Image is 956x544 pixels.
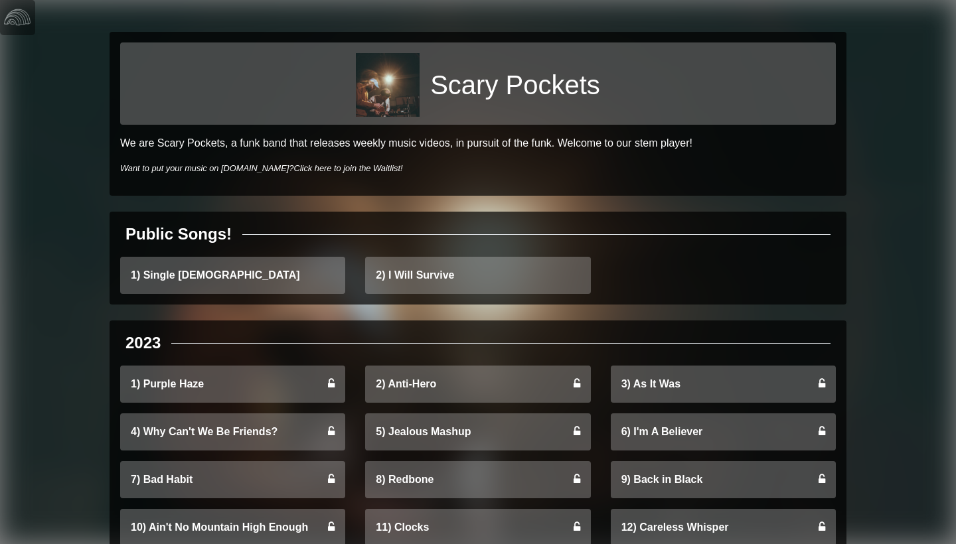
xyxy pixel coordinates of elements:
a: 7) Bad Habit [120,461,345,498]
p: We are Scary Pockets, a funk band that releases weekly music videos, in pursuit of the funk. Welc... [120,135,836,151]
div: Public Songs! [125,222,232,246]
a: 9) Back in Black [611,461,836,498]
a: Click here to join the Waitlist! [293,163,402,173]
a: 2) Anti-Hero [365,366,590,403]
a: 1) Purple Haze [120,366,345,403]
i: Want to put your music on [DOMAIN_NAME]? [120,163,403,173]
img: logo-white-4c48a5e4bebecaebe01ca5a9d34031cfd3d4ef9ae749242e8c4bf12ef99f53e8.png [4,4,31,31]
a: 8) Redbone [365,461,590,498]
div: 2023 [125,331,161,355]
a: 5) Jealous Mashup [365,413,590,450]
a: 3) As It Was [611,366,836,403]
a: 4) Why Can't We Be Friends? [120,413,345,450]
img: eb2b9f1fcec850ed7bd0394cef72471172fe51341a211d5a1a78223ca1d8a2ba.jpg [356,53,420,117]
a: 6) I'm A Believer [611,413,836,450]
a: 2) I Will Survive [365,257,590,294]
a: 1) Single [DEMOGRAPHIC_DATA] [120,257,345,294]
h1: Scary Pockets [430,69,600,101]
